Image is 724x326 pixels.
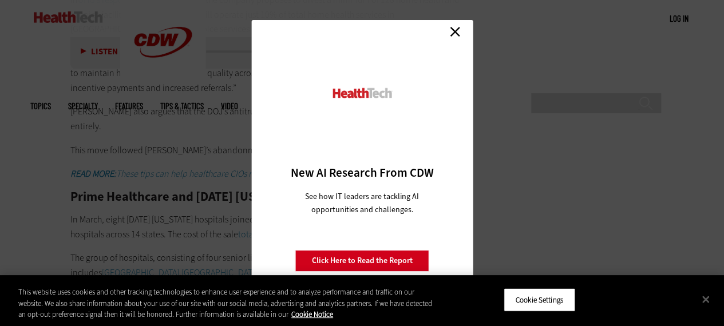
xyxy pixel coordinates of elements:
h3: New AI Research From CDW [271,165,453,181]
button: Close [693,287,718,312]
p: See how IT leaders are tackling AI opportunities and challenges. [291,190,433,216]
img: HealthTech_0.png [331,87,393,99]
a: Click Here to Read the Report [295,250,429,272]
button: Cookie Settings [504,288,575,312]
a: More information about your privacy [291,309,333,319]
a: Close [446,23,464,40]
div: This website uses cookies and other tracking technologies to enhance user experience and to analy... [18,287,434,320]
